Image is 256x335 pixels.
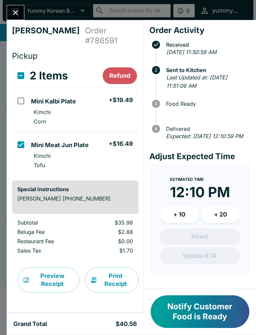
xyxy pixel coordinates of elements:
h5: + $16.49 [109,140,133,148]
p: Tofu [34,162,45,169]
span: Estimated Time [170,177,204,182]
h4: Order # 786591 [85,26,138,46]
span: Pickup [12,51,38,61]
button: + 10 [160,206,199,223]
button: + 20 [201,206,240,223]
p: Restaurant Fee [17,238,77,245]
button: Preview Receipt [17,267,79,293]
text: 4 [154,126,157,131]
p: Subtotal [17,219,77,226]
text: 3 [155,101,157,106]
h3: 2 Items [30,69,68,82]
time: 12:10 PM [170,184,230,201]
button: Notify Customer Food is Ready [151,295,249,328]
p: $35.98 [88,219,133,226]
span: Received [163,42,251,48]
p: $2.88 [88,229,133,235]
p: [PERSON_NAME] [PHONE_NUMBER] [17,195,133,202]
table: orders table [12,219,138,257]
h5: Mini Kalbi Plate [31,97,76,105]
h4: Order Activity [149,25,251,35]
h4: Adjust Expected Time [149,151,251,161]
button: Print Receipt [85,267,138,293]
p: Kimchi [34,109,51,115]
table: orders table [12,64,138,175]
p: $1.70 [88,247,133,254]
em: Expected: [DATE] 12:10:59 PM [166,133,243,139]
button: Refund [103,67,137,84]
h5: Grand Total [13,320,47,328]
span: Food Ready [163,101,251,107]
p: Sales Tax [17,247,77,254]
span: Sent to Kitchen [163,67,251,73]
h6: Special Instructions [17,186,133,193]
h4: [PERSON_NAME] [12,26,85,46]
button: Close [7,5,24,20]
h5: Mini Meat Jun Plate [31,141,89,149]
p: Corn [34,118,46,125]
em: Last Updated at: [DATE] 11:51:06 AM [166,74,227,89]
em: [DATE] 11:50:59 AM [166,49,216,55]
h5: + $19.49 [109,96,133,104]
p: Kimchi [34,152,51,159]
p: $0.00 [88,238,133,245]
p: Beluga Fee [17,229,77,235]
text: 2 [155,67,157,73]
span: Delivered [163,126,251,132]
h5: $40.56 [116,320,137,328]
